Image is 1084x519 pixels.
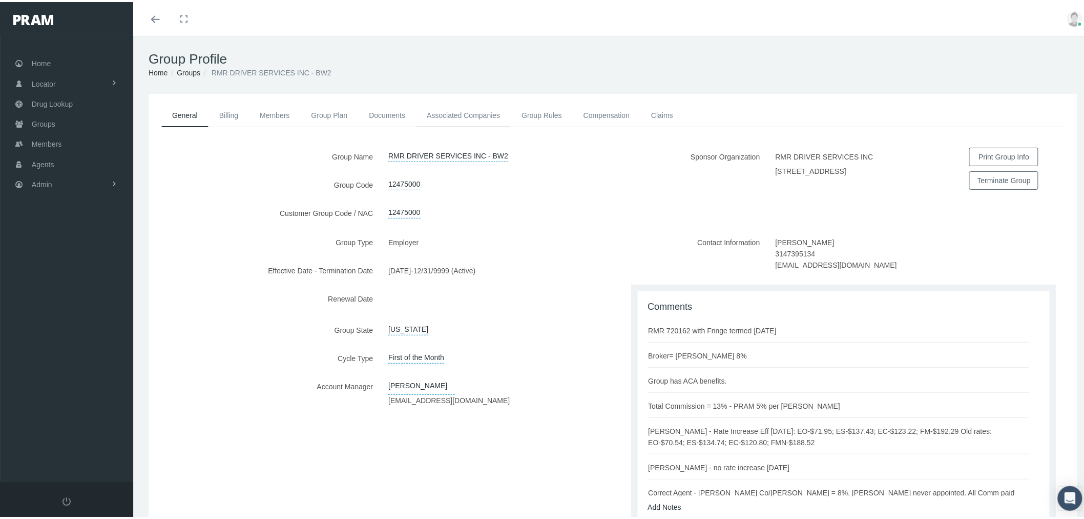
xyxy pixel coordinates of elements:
[177,67,200,75] a: Groups
[649,323,787,334] div: RMR 720162 with Fringe termed [DATE]
[649,373,737,385] div: Group has ACA benefits.
[32,132,61,152] span: Members
[32,72,56,92] span: Locator
[212,67,331,75] span: RMR DRIVER SERVICES INC - BW2
[388,393,510,404] label: [EMAIL_ADDRESS][DOMAIN_NAME]
[573,102,640,125] a: Compensation
[13,13,53,23] img: PRAM_20_x_78.png
[149,319,381,337] label: Group State
[1067,9,1082,25] img: user-placeholder.jpg
[388,174,420,188] a: 12475000
[32,173,52,192] span: Admin
[511,102,573,125] a: Group Rules
[969,169,1038,188] button: Terminate Group
[32,153,54,172] span: Agents
[209,102,249,125] a: Billing
[613,231,768,272] label: Contact Information
[381,259,613,277] div: -
[149,146,381,164] label: Group Name
[149,202,381,220] label: Customer Group Code / NAC
[649,424,1029,446] div: [PERSON_NAME] - Rate Increase Eff [DATE]: EO-$71.95; ES-$137.43; EC-$123.22; FM-$192.29 Old rates...
[388,202,420,216] a: 12475000
[149,347,381,365] label: Cycle Type
[776,231,842,246] label: [PERSON_NAME]
[149,67,168,75] a: Home
[776,246,816,257] label: 3147395134
[149,259,381,277] label: Effective Date - Termination Date
[388,231,426,249] label: Employer
[640,102,684,125] a: Claims
[413,259,449,277] label: 12/31/9999
[613,146,768,193] label: Sponsor Organization
[649,398,851,410] div: Total Commission = 13% - PRAM 5% per [PERSON_NAME]
[649,460,800,471] div: [PERSON_NAME] - no rate increase [DATE]
[388,146,508,160] a: RMR DRIVER SERVICES INC - BW2
[32,52,51,71] span: Home
[149,49,1077,65] h1: Group Profile
[32,92,73,112] span: Drug Lookup
[149,288,381,309] label: Renewal Date
[1058,484,1082,509] div: Open Intercom Messenger
[388,259,411,277] label: [DATE]
[648,300,1040,311] h1: Comments
[776,146,881,164] label: RMR DRIVER SERVICES INC
[388,375,455,393] a: [PERSON_NAME]
[969,146,1038,164] button: Print Group Info
[149,231,381,249] label: Group Type
[416,102,511,125] a: Associated Companies
[776,164,846,175] label: [STREET_ADDRESS]
[161,102,209,125] a: General
[249,102,300,125] a: Members
[32,112,55,132] span: Groups
[776,257,897,269] label: [EMAIL_ADDRESS][DOMAIN_NAME]
[388,319,428,333] a: [US_STATE]
[149,174,381,192] label: Group Code
[451,259,483,277] label: (Active)
[649,348,758,360] div: Broker= [PERSON_NAME] 8%
[301,102,359,125] a: Group Plan
[648,501,681,509] a: Add Notes
[149,375,381,408] label: Account Manager
[388,347,444,362] span: First of the Month
[358,102,416,125] a: Documents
